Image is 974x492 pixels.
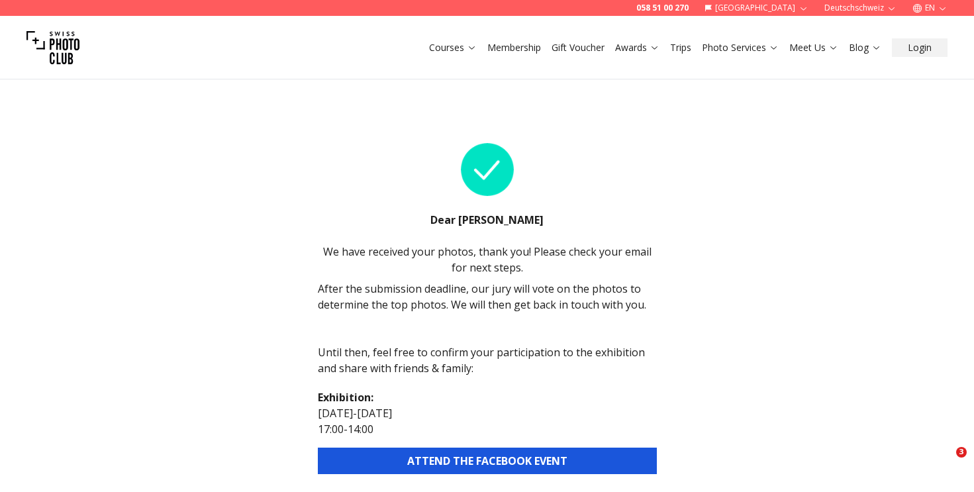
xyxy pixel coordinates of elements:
[784,38,844,57] button: Meet Us
[487,41,541,54] a: Membership
[424,38,482,57] button: Courses
[546,38,610,57] button: Gift Voucher
[849,41,881,54] a: Blog
[929,447,961,479] iframe: Intercom live chat
[318,244,657,275] p: We have received your photos, thank you! Please check your email for next steps.
[670,41,691,54] a: Trips
[26,21,79,74] img: Swiss photo club
[956,447,967,458] span: 3
[697,38,784,57] button: Photo Services
[615,41,659,54] a: Awards
[318,405,657,421] p: [DATE] - [DATE]
[458,213,544,227] b: [PERSON_NAME]
[702,41,779,54] a: Photo Services
[429,41,477,54] a: Courses
[552,41,605,54] a: Gift Voucher
[318,389,657,405] h2: Exhibition :
[610,38,665,57] button: Awards
[482,38,546,57] button: Membership
[318,421,657,437] p: 17:00 - 14:00
[892,38,948,57] button: Login
[430,213,458,227] b: Dear
[789,41,838,54] a: Meet Us
[665,38,697,57] button: Trips
[636,3,689,13] a: 058 51 00 270
[318,127,657,474] div: After the submission deadline, our jury will vote on the photos to determine the top photos . We ...
[318,448,657,474] button: ATTEND THE FACEBOOK EVENT
[844,38,887,57] button: Blog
